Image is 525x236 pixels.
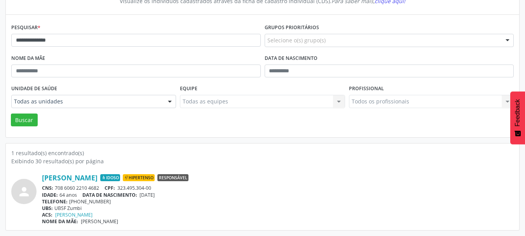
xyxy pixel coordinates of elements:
label: Profissional [349,83,384,95]
span: Feedback [514,99,521,126]
span: Idoso [100,174,120,181]
span: NOME DA MÃE: [42,218,78,225]
span: TELEFONE: [42,198,68,205]
span: IDADE: [42,192,58,198]
span: [DATE] [140,192,155,198]
label: Pesquisar [11,22,40,34]
label: Data de nascimento [265,52,317,65]
span: Selecione o(s) grupo(s) [267,36,326,44]
span: [PERSON_NAME] [81,218,118,225]
span: 323.495.304-00 [117,185,151,191]
div: Exibindo 30 resultado(s) por página [11,157,514,165]
button: Feedback - Mostrar pesquisa [510,91,525,144]
span: Responsável [157,174,188,181]
span: CNS: [42,185,53,191]
span: CPF: [105,185,115,191]
span: Hipertenso [123,174,155,181]
a: [PERSON_NAME] [42,173,98,182]
span: ACS: [42,212,52,218]
span: DATA DE NASCIMENTO: [82,192,137,198]
div: 1 resultado(s) encontrado(s) [11,149,514,157]
label: Unidade de saúde [11,83,57,95]
span: Todas as unidades [14,98,160,105]
div: 708 6060 2210 4682 [42,185,514,191]
i: person [17,185,31,199]
button: Buscar [11,114,38,127]
a: [PERSON_NAME] [55,212,92,218]
label: Equipe [180,83,197,95]
div: [PHONE_NUMBER] [42,198,514,205]
div: UBSF Zumbi [42,205,514,212]
label: Nome da mãe [11,52,45,65]
div: 64 anos [42,192,514,198]
label: Grupos prioritários [265,22,319,34]
span: UBS: [42,205,53,212]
